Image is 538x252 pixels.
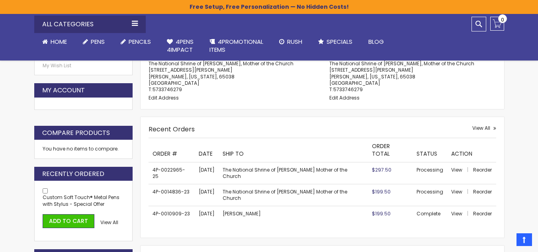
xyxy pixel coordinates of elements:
[413,184,447,206] td: Processing
[149,94,179,101] a: Edit Address
[42,86,85,95] strong: My Account
[447,138,496,162] th: Action
[149,125,195,134] strong: Recent Orders
[129,37,151,46] span: Pencils
[149,162,195,184] td: 4P-0022965-25
[472,231,538,252] iframe: Google Customer Reviews
[329,94,360,101] a: Edit Address
[219,138,368,162] th: Ship To
[43,194,119,207] a: Custom Soft Touch® Metal Pens with Stylus - Special Offer
[149,206,195,222] td: 4P-0010909-23
[195,162,219,184] td: [DATE]
[368,138,413,162] th: Order Total
[451,210,462,217] span: View
[75,33,113,51] a: Pens
[49,217,88,225] span: Add to Cart
[153,86,182,93] a: 5733746279
[100,219,118,226] a: View All
[490,17,504,31] a: 0
[329,54,496,93] address: [PERSON_NAME] The National Shrine of [PERSON_NAME], Mother of the Church [STREET_ADDRESS][PERSON_...
[271,33,310,51] a: Rush
[360,33,392,51] a: Blog
[333,86,363,93] a: 5733746279
[34,16,146,33] div: All Categories
[149,54,315,93] address: [PERSON_NAME] The National Shrine of [PERSON_NAME], Mother of the Church [STREET_ADDRESS][PERSON_...
[451,188,462,195] span: View
[413,206,447,222] td: Complete
[149,184,195,206] td: 4P-0014836-23
[51,37,67,46] span: Home
[34,33,75,51] a: Home
[413,138,447,162] th: Status
[195,206,219,222] td: [DATE]
[195,184,219,206] td: [DATE]
[472,125,496,131] a: View All
[451,166,462,173] span: View
[209,37,263,54] span: 4PROMOTIONAL ITEMS
[327,37,352,46] span: Specials
[219,206,368,222] td: [PERSON_NAME]
[413,162,447,184] td: Processing
[167,37,194,54] span: 4Pens 4impact
[472,125,490,131] span: View All
[368,37,384,46] span: Blog
[372,188,391,195] span: $199.50
[149,138,195,162] th: Order #
[195,138,219,162] th: Date
[451,188,472,195] a: View
[42,170,104,178] strong: Recently Ordered
[159,33,202,59] a: 4Pens4impact
[473,188,492,195] a: Reorder
[34,140,133,158] div: You have no items to compare.
[42,129,110,137] strong: Compare Products
[43,63,125,69] a: My Wish List
[473,210,492,217] a: Reorder
[451,210,472,217] a: View
[219,184,368,206] td: The National Shrine of [PERSON_NAME] Mother of the Church
[372,210,391,217] span: $199.50
[287,37,302,46] span: Rush
[113,33,159,51] a: Pencils
[43,214,94,228] button: Add to Cart
[219,162,368,184] td: The National Shrine of [PERSON_NAME] Mother of the Church
[473,166,492,173] a: Reorder
[451,166,472,173] a: View
[91,37,105,46] span: Pens
[310,33,360,51] a: Specials
[202,33,271,59] a: 4PROMOTIONALITEMS
[372,166,391,173] span: $297.50
[501,16,504,23] span: 0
